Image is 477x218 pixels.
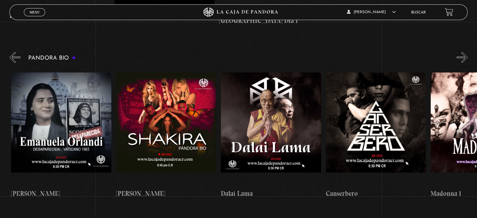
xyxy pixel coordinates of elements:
button: Previous [9,52,20,63]
a: Canserbero [326,67,426,203]
h3: Pandora Bio [28,55,76,61]
h4: Canserbero [326,189,426,199]
a: Dalai Lama [221,67,321,203]
span: Cerrar [27,16,42,20]
a: [PERSON_NAME] [11,67,111,203]
h4: [PERSON_NAME] [11,189,111,199]
button: Next [457,52,468,63]
h4: Paranormal & Sobrenatural [9,11,109,21]
a: [PERSON_NAME] [116,67,216,203]
h4: Dalai Lama [221,189,321,199]
h4: [PERSON_NAME] [116,189,216,199]
a: Buscar [411,11,426,14]
span: Menu [29,10,40,14]
span: [PERSON_NAME] [347,10,396,14]
a: View your shopping cart [445,8,453,16]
